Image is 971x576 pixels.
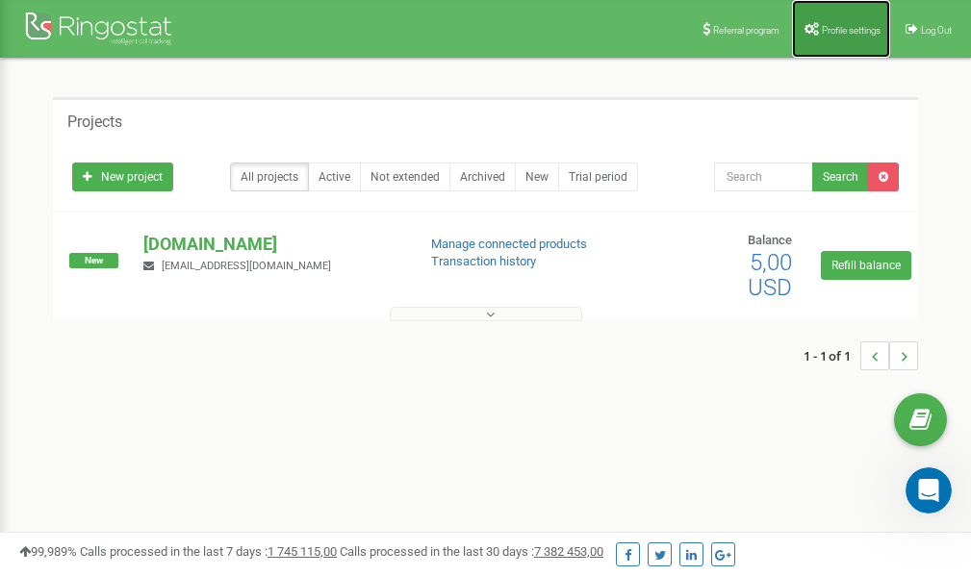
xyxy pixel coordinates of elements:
[449,163,516,191] a: Archived
[162,260,331,272] span: [EMAIL_ADDRESS][DOMAIN_NAME]
[804,341,860,370] span: 1 - 1 of 1
[431,237,587,251] a: Manage connected products
[713,25,779,36] span: Referral program
[230,163,309,191] a: All projects
[67,113,122,131] h5: Projects
[906,467,952,513] iframe: Intercom live chat
[921,25,952,36] span: Log Out
[812,163,869,191] button: Search
[80,544,337,559] span: Calls processed in the last 7 days :
[72,163,173,191] a: New project
[431,254,536,268] a: Transaction history
[822,25,881,36] span: Profile settings
[340,544,603,559] span: Calls processed in the last 30 days :
[821,251,911,280] a: Refill balance
[714,163,813,191] input: Search
[360,163,450,191] a: Not extended
[748,249,792,301] span: 5,00 USD
[748,233,792,247] span: Balance
[534,544,603,559] u: 7 382 453,00
[558,163,638,191] a: Trial period
[804,322,918,389] nav: ...
[143,232,399,257] p: [DOMAIN_NAME]
[308,163,361,191] a: Active
[515,163,559,191] a: New
[69,253,118,268] span: New
[19,544,77,559] span: 99,989%
[268,544,337,559] u: 1 745 115,00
